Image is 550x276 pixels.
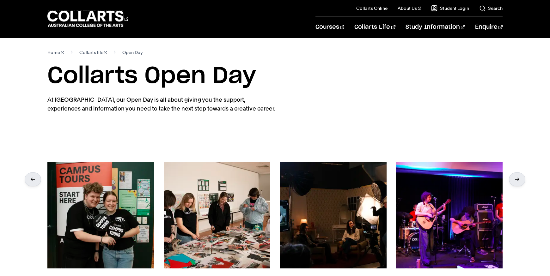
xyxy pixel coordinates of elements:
[475,17,503,38] a: Enquire
[315,17,344,38] a: Courses
[79,48,107,57] a: Collarts life
[479,5,503,11] a: Search
[354,17,395,38] a: Collarts Life
[47,10,128,28] div: Go to homepage
[47,95,278,113] p: At [GEOGRAPHIC_DATA], our Open Day is all about giving you the support, experiences and informati...
[398,5,421,11] a: About Us
[122,48,143,57] span: Open Day
[431,5,469,11] a: Student Login
[356,5,388,11] a: Collarts Online
[406,17,465,38] a: Study Information
[47,48,64,57] a: Home
[47,62,503,90] h1: Collarts Open Day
